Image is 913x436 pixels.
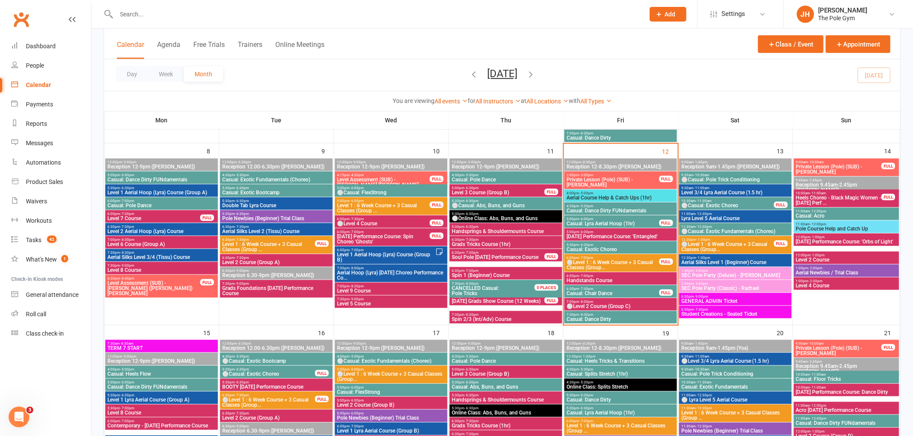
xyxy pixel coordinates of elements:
[545,189,558,195] div: FULL
[337,160,446,164] span: 12:00pm
[9,407,29,427] iframe: Intercom live chat
[430,202,444,208] div: FULL
[116,66,148,82] button: Day
[451,251,545,255] span: 6:30pm
[349,173,364,177] span: - 4:30pm
[337,203,430,213] span: Level 1 : 6 Week Course + 3 Casual Classes (Group ...
[11,305,91,324] a: Roll call
[451,216,560,221] span: ⚪Online Class: Abs, Buns, and Guns
[11,114,91,134] a: Reports
[569,97,580,104] strong: with
[11,285,91,305] a: General attendance kiosk mode
[581,160,595,164] span: - 8:30pm
[793,111,900,129] th: Sun
[451,286,545,296] span: Pole Tricks
[337,164,446,169] span: Reception 12-9pm ([PERSON_NAME])
[678,111,793,129] th: Sat
[452,285,499,291] span: CANCELLED Casual:
[566,204,675,208] span: 4:30pm
[451,203,560,208] span: ⚪Casual: Abs, Buns, and Guns
[315,240,329,247] div: FULL
[235,199,249,203] span: - 6:30pm
[275,40,324,59] button: Online Meetings
[11,211,91,230] a: Workouts
[337,177,430,187] span: Level Assessment (SUB) - [PERSON_NAME] [PERSON_NAME]
[107,203,216,208] span: Casual: Pole Dance
[11,153,91,172] a: Automations
[566,247,675,252] span: Casual: Exotic Choreo
[337,288,446,293] span: Level 9 Course
[349,284,364,288] span: - 8:30pm
[222,190,331,195] span: Casual: Exotic Bootcamp
[434,98,468,105] a: All events
[337,234,430,244] span: [DATE] Performance Course: Spin Choreo 'Ghosts'
[120,186,134,190] span: - 6:30pm
[451,190,545,195] span: Level 3 Course (Group B)
[337,284,446,288] span: 7:00pm
[681,282,790,286] span: 2:00pm
[26,407,33,414] span: 3
[681,186,790,190] span: 9:30am
[796,209,897,213] span: 11:00am
[451,269,560,273] span: 6:30pm
[681,229,790,234] span: ⚪Casual: Exotic Fundamentals (Choreo)
[451,212,560,216] span: 5:30pm
[722,4,746,24] span: Settings
[579,173,593,177] span: - 3:00pm
[464,186,479,190] span: - 6:30pm
[696,256,710,260] span: - 1:30pm
[107,268,216,273] span: Level 8 Course
[566,191,675,195] span: 4:00pm
[235,256,249,260] span: - 7:30pm
[237,160,251,164] span: - 6:30pm
[107,242,216,247] span: Level 6 Course (Group A)
[885,143,900,158] div: 14
[193,40,225,59] button: Free Trials
[758,35,824,53] button: Class / Event
[104,111,219,129] th: Mon
[681,238,774,242] span: 12:30pm
[117,40,144,59] button: Calendar
[337,248,435,252] span: 6:00pm
[882,194,895,200] div: FULL
[222,199,331,203] span: 5:30pm
[693,173,709,177] span: - 10:30am
[809,279,823,283] span: - 2:30pm
[10,9,32,30] a: Clubworx
[222,203,331,208] span: Double Tab Lyra Course
[693,160,708,164] span: - 1:45pm
[681,203,774,208] span: ⚪Casual: Exotic Choreo
[464,238,479,242] span: - 7:30pm
[694,282,708,286] span: - 3:00pm
[681,242,774,252] span: ⚪Level 1 : 6 Week Course + 3 Casual Classes (Group...
[11,172,91,192] a: Product Sales
[681,190,790,195] span: Level 3/4 Lyra Aerial Course (1.5 hr)
[222,186,331,190] span: 5:30pm
[107,160,216,164] span: 12:00pm
[114,8,639,20] input: Search...
[222,177,331,182] span: Casual: Exotic Fundamentals (Choreo)
[451,199,560,203] span: 5:30pm
[107,238,216,242] span: 7:00pm
[662,144,678,158] div: 12
[810,209,827,213] span: - 12:00pm
[694,269,708,273] span: - 3:00pm
[777,143,793,158] div: 13
[430,220,444,226] div: FULL
[349,248,364,252] span: - 7:00pm
[11,134,91,153] a: Messages
[451,225,560,229] span: 5:30pm
[61,255,68,262] span: 1
[796,283,897,288] span: Level 4 Course
[235,238,249,242] span: - 7:30pm
[808,160,824,164] span: - 10:00am
[238,40,262,59] button: Trainers
[222,229,331,234] span: Aerial Silks Level 2 (Tissu) Course
[26,43,56,50] div: Dashboard
[11,37,91,56] a: Dashboard
[120,225,134,229] span: - 7:30pm
[11,324,91,343] a: Class kiosk mode
[352,160,366,164] span: - 9:00pm
[693,186,709,190] span: - 11:00am
[681,260,790,265] span: Aerial Silks Level 1 (Beginner) Course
